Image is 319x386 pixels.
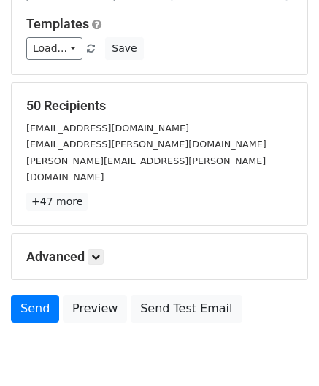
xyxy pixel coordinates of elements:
a: Templates [26,16,89,31]
a: Send [11,295,59,323]
a: +47 more [26,193,88,211]
small: [EMAIL_ADDRESS][PERSON_NAME][DOMAIN_NAME] [26,139,266,150]
iframe: Chat Widget [246,316,319,386]
h5: 50 Recipients [26,98,293,114]
small: [EMAIL_ADDRESS][DOMAIN_NAME] [26,123,189,134]
a: Preview [63,295,127,323]
small: [PERSON_NAME][EMAIL_ADDRESS][PERSON_NAME][DOMAIN_NAME] [26,155,266,183]
a: Send Test Email [131,295,242,323]
h5: Advanced [26,249,293,265]
a: Load... [26,37,82,60]
button: Save [105,37,143,60]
